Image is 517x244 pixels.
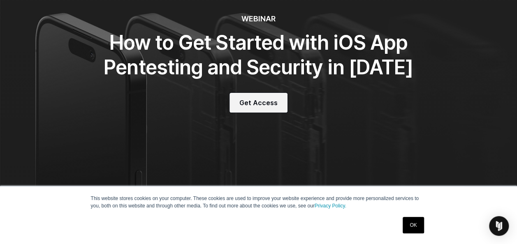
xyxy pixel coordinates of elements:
a: Get Access [230,93,287,113]
span: Get Access [239,98,278,108]
a: Privacy Policy. [315,203,346,209]
p: This website stores cookies on your computer. These cookies are used to improve your website expe... [91,195,427,209]
h1: How to Get Started with iOS App Pentesting and Security in [DATE] [74,30,444,80]
div: Open Intercom Messenger [489,216,509,236]
h6: WEBINAR [74,14,444,24]
a: OK [403,217,424,233]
